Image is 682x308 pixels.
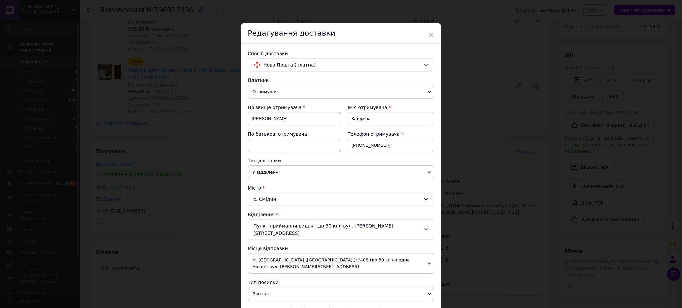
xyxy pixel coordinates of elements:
[248,105,302,110] span: Прізвище отримувача
[248,158,281,163] span: Тип доставки
[241,23,441,44] div: Редагування доставки
[248,77,269,83] span: Платник
[428,29,434,41] span: ×
[348,105,387,110] span: Ім'я отримувача
[248,193,434,206] div: с. Смідин
[248,131,307,137] span: По батькові отримувача
[248,287,434,301] span: Вантаж
[248,185,434,191] div: Місто
[248,219,434,240] div: Пункт приймання-видачі (до 30 кг): вул. [PERSON_NAME][STREET_ADDRESS]
[348,131,400,137] span: Телефон отримувача
[248,50,434,57] div: Спосіб доставки
[248,211,434,218] div: Відділення
[248,165,434,179] span: У відділенні
[248,253,434,274] span: м. [GEOGRAPHIC_DATA] ([GEOGRAPHIC_DATA].): №88 (до 30 кг на одне місце): вул. [PERSON_NAME][STREE...
[248,246,288,251] span: Місце відправки
[248,280,278,285] span: Тип посилки
[248,85,434,99] span: Отримувач
[263,61,421,69] span: Нова Пошта (платна)
[348,139,434,152] input: +380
